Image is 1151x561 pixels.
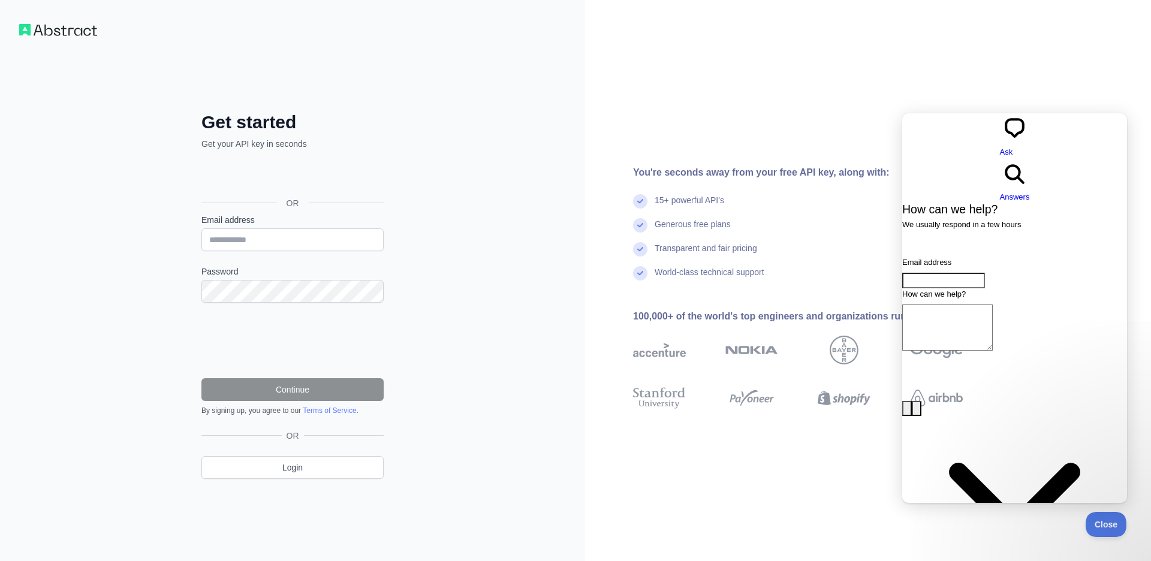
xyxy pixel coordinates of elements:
[655,242,757,266] div: Transparent and fair pricing
[19,24,97,36] img: Workflow
[1086,512,1127,537] iframe: Help Scout Beacon - Close
[725,336,778,364] img: nokia
[633,242,647,257] img: check mark
[303,406,356,415] a: Terms of Service
[201,406,384,415] div: By signing up, you agree to our .
[655,194,724,218] div: 15+ powerful API's
[195,163,387,189] iframe: “使用 Google 账号登录”按钮
[655,218,731,242] div: Generous free plans
[282,430,304,442] span: OR
[633,309,1001,324] div: 100,000+ of the world's top engineers and organizations run on Abstract:
[201,456,384,479] a: Login
[633,336,686,364] img: accenture
[818,385,870,411] img: shopify
[902,113,1127,503] iframe: Help Scout Beacon - Live Chat, Contact Form, and Knowledge Base
[633,165,1001,180] div: You're seconds away from your free API key, along with:
[633,218,647,233] img: check mark
[201,266,384,278] label: Password
[201,111,384,133] h2: Get started
[830,336,858,364] img: bayer
[277,197,309,209] span: OR
[655,266,764,290] div: World-class technical support
[725,385,778,411] img: payoneer
[201,138,384,150] p: Get your API key in seconds
[201,214,384,226] label: Email address
[201,378,384,401] button: Continue
[633,194,647,209] img: check mark
[633,266,647,280] img: check mark
[201,317,384,364] iframe: reCAPTCHA
[633,385,686,411] img: stanford university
